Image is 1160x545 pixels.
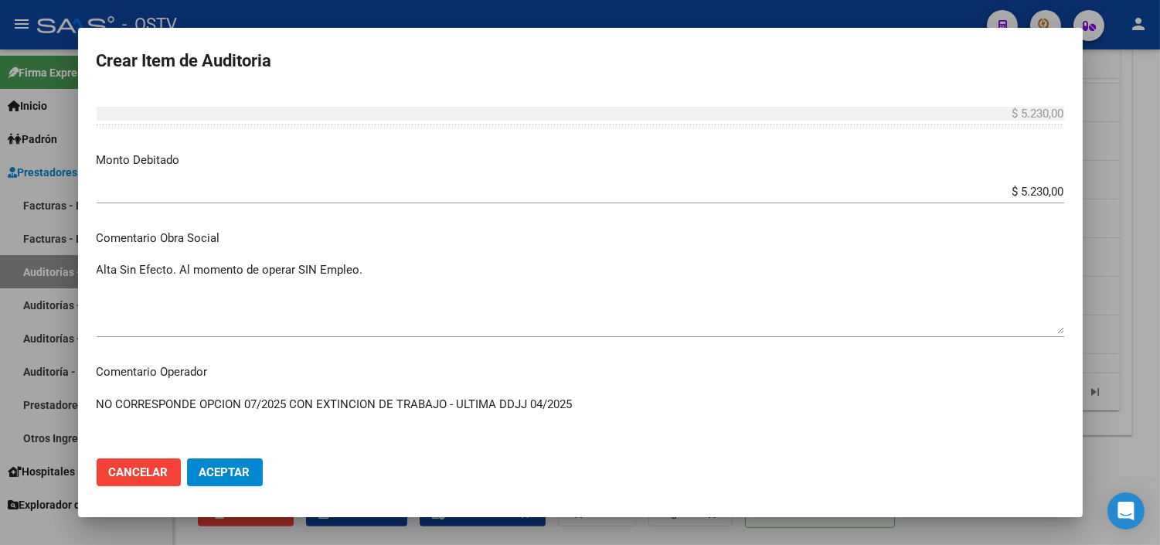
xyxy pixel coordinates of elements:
span: Aceptar [199,465,250,479]
div: Open Intercom Messenger [1107,492,1145,530]
h2: Crear Item de Auditoria [97,46,1064,76]
button: Aceptar [187,458,263,486]
p: Monto Debitado [97,152,1064,169]
button: Cancelar [97,458,181,486]
p: Comentario Operador [97,363,1064,381]
p: Comentario Obra Social [97,230,1064,247]
span: Cancelar [109,465,168,479]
